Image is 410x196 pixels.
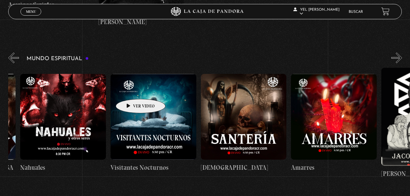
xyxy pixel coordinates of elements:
h4: Nahuales [20,163,106,172]
h4: Visitantes Nocturnos [111,163,196,172]
a: View your shopping cart [381,7,390,16]
h4: [DEMOGRAPHIC_DATA] [201,163,287,172]
span: Cerrar [24,15,38,19]
a: Amarres [291,68,377,179]
a: [DEMOGRAPHIC_DATA] [201,68,287,179]
span: Menu [26,10,36,13]
h4: Amarres [291,163,377,172]
span: Yel [PERSON_NAME] [293,8,339,16]
button: Previous [8,53,19,63]
a: Buscar [349,10,363,14]
a: Visitantes Nocturnos [111,68,196,179]
button: Next [391,53,402,63]
a: Nahuales [20,68,106,179]
h3: Mundo Espiritual [27,56,89,62]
